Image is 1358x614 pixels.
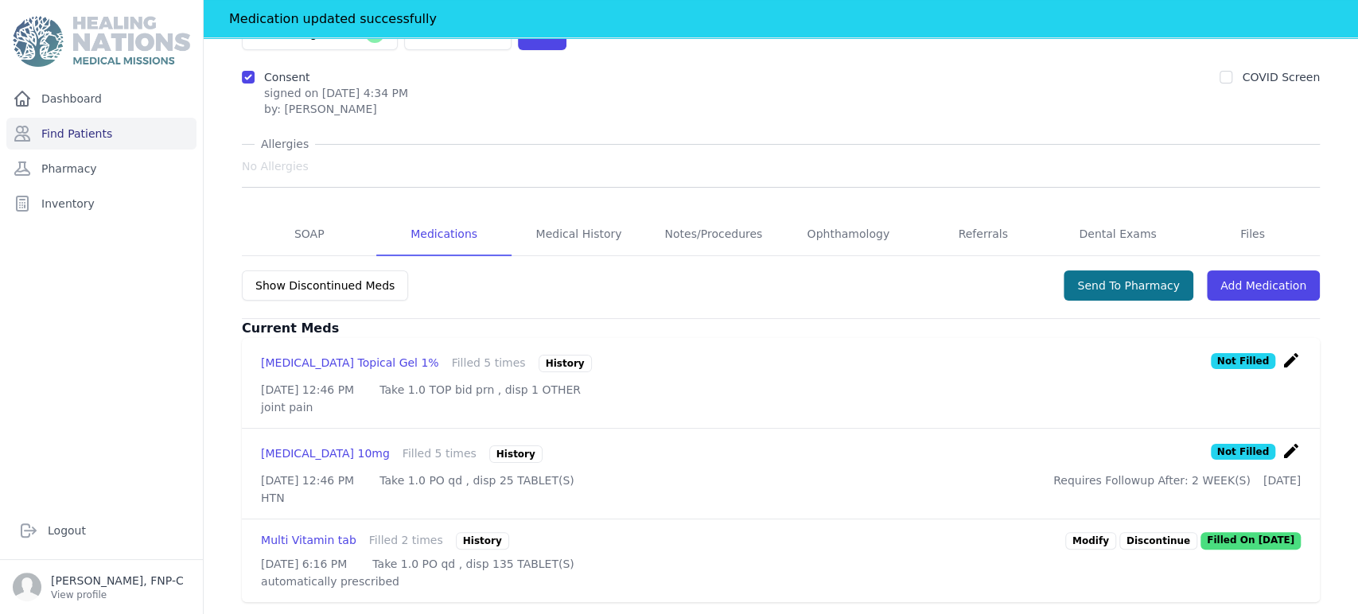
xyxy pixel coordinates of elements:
[261,532,356,550] div: Multi Vitamin tab
[539,355,592,372] div: History
[1185,213,1320,256] a: Files
[6,188,197,220] a: Inventory
[261,382,354,398] p: [DATE] 12:46 PM
[242,158,309,174] span: No Allergies
[255,136,315,152] span: Allergies
[403,445,477,463] div: Filled 5 times
[1242,71,1320,84] label: COVID Screen
[379,472,574,488] p: Take 1.0 PO qd , disp 25 TABLET(S)
[1211,353,1275,369] p: Not Filled
[1282,441,1301,461] i: create
[261,490,1301,506] p: HTN
[1263,474,1301,487] span: [DATE]
[242,270,408,301] button: Show Discontinued Meds
[379,382,581,398] p: Take 1.0 TOP bid prn , disp 1 OTHER
[242,213,376,256] a: SOAP
[51,589,184,601] p: View profile
[452,355,526,372] div: Filled 5 times
[6,83,197,115] a: Dashboard
[1211,444,1275,460] p: Not Filled
[456,532,509,550] div: History
[781,213,916,256] a: Ophthamology
[261,399,1301,415] p: joint pain
[1065,532,1116,550] a: Modify
[242,213,1320,256] nav: Tabs
[489,445,543,463] div: History
[1207,270,1320,301] a: Add Medication
[1282,358,1301,373] a: create
[6,118,197,150] a: Find Patients
[1119,532,1197,550] p: Discontinue
[13,515,190,546] a: Logout
[369,532,443,550] div: Filled 2 times
[1282,351,1301,370] i: create
[261,573,1301,589] p: automatically prescribed
[261,556,347,572] p: [DATE] 6:16 PM
[13,573,190,601] a: [PERSON_NAME], FNP-C View profile
[264,71,309,84] label: Consent
[916,213,1050,256] a: Referrals
[372,556,574,572] p: Take 1.0 PO qd , disp 135 TABLET(S)
[264,101,408,117] div: by: [PERSON_NAME]
[261,472,354,488] p: [DATE] 12:46 PM
[376,213,511,256] a: Medications
[13,16,189,67] img: Medical Missions EMR
[242,319,1320,338] h3: Current Meds
[264,85,408,101] p: signed on [DATE] 4:34 PM
[512,213,646,256] a: Medical History
[6,153,197,185] a: Pharmacy
[1053,472,1301,488] div: Requires Followup After: 2 WEEK(S)
[261,355,439,372] div: [MEDICAL_DATA] Topical Gel 1%
[51,573,184,589] p: [PERSON_NAME], FNP-C
[1282,449,1301,464] a: create
[1064,270,1193,301] button: Send To Pharmacy
[646,213,780,256] a: Notes/Procedures
[1200,532,1301,550] p: Filled On [DATE]
[1050,213,1185,256] a: Dental Exams
[261,445,390,463] div: [MEDICAL_DATA] 10mg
